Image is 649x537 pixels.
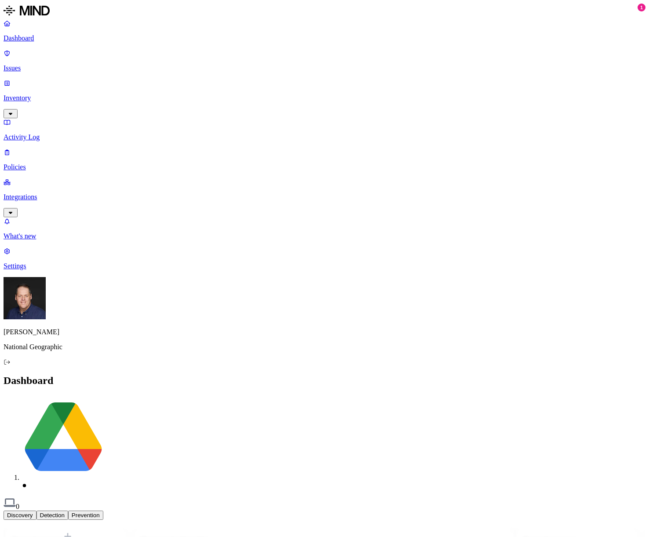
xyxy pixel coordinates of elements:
button: Prevention [68,511,103,520]
a: Integrations [4,178,645,216]
p: National Geographic [4,343,645,351]
div: 1 [638,4,645,11]
p: What's new [4,232,645,240]
img: endpoint.svg [4,497,16,509]
a: Issues [4,49,645,72]
p: Inventory [4,94,645,102]
a: Settings [4,247,645,270]
p: Issues [4,64,645,72]
a: Policies [4,148,645,171]
a: Dashboard [4,19,645,42]
button: Detection [36,511,68,520]
p: Activity Log [4,133,645,141]
a: Activity Log [4,118,645,141]
a: Inventory [4,79,645,117]
p: Settings [4,262,645,270]
span: 0 [16,503,19,510]
img: google-drive.svg [21,395,106,480]
p: Integrations [4,193,645,201]
p: Policies [4,163,645,171]
p: Dashboard [4,34,645,42]
img: Mark DeCarlo [4,277,46,319]
a: MIND [4,4,645,19]
h2: Dashboard [4,375,645,387]
img: MIND [4,4,50,18]
button: Discovery [4,511,36,520]
a: What's new [4,217,645,240]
